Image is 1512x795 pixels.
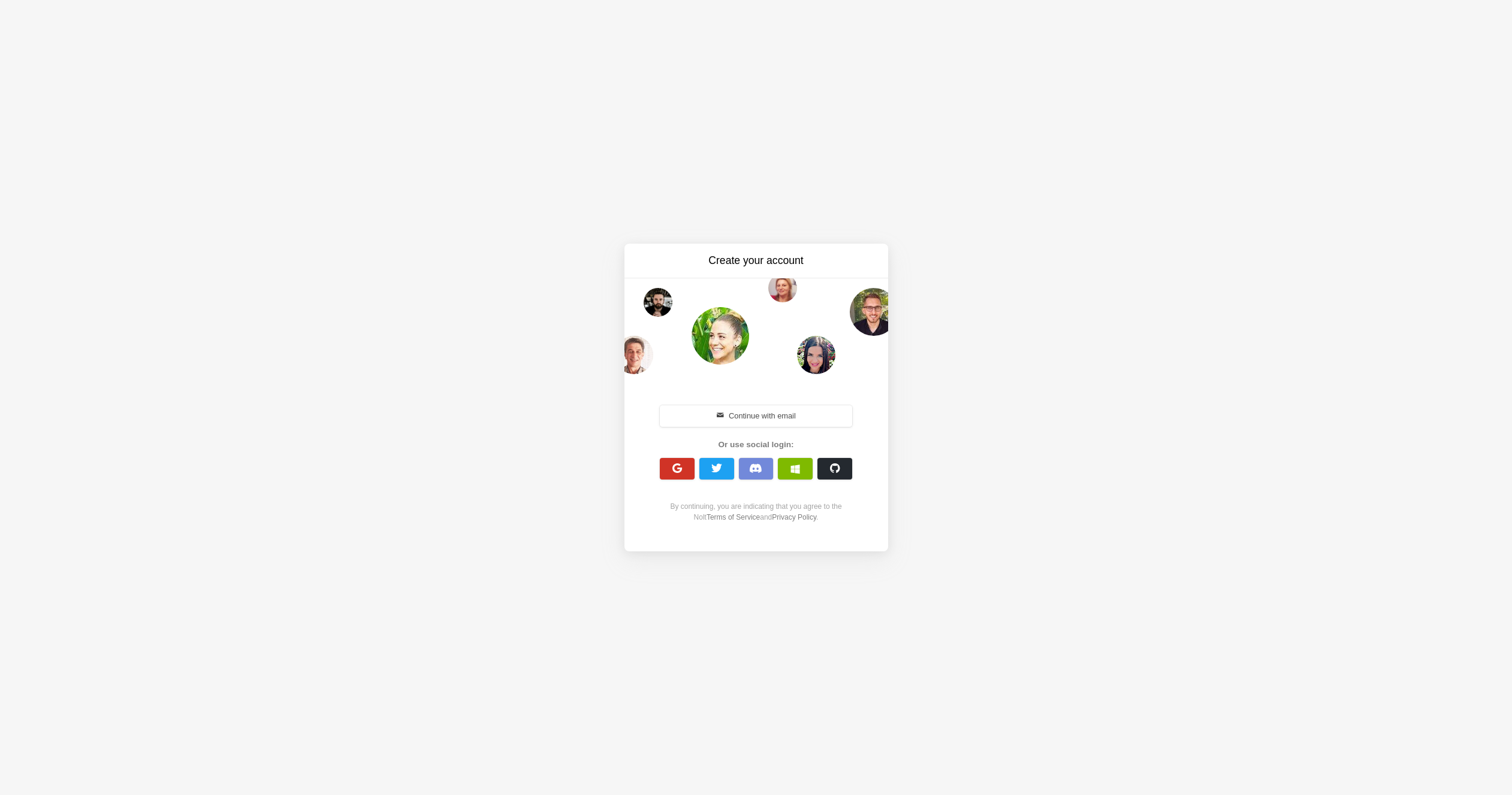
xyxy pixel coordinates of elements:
[653,439,859,451] div: Or use social login:
[660,405,853,427] button: Continue with email
[707,513,760,521] a: Terms of Service
[653,501,859,523] div: By continuing, you are indicating that you agree to the Nolt and .
[656,253,857,268] h3: Create your account
[772,513,816,521] a: Privacy Policy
